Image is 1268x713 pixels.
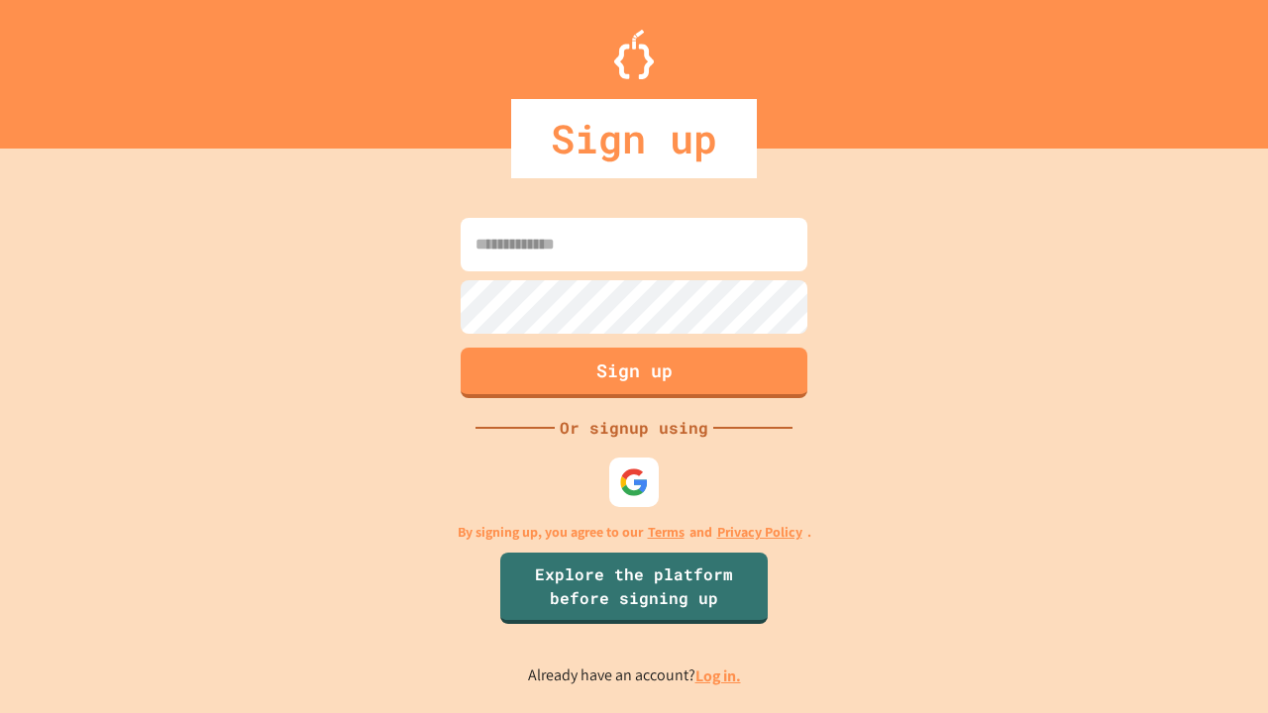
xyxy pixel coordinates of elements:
[717,522,802,543] a: Privacy Policy
[461,348,807,398] button: Sign up
[695,665,741,686] a: Log in.
[619,467,649,497] img: google-icon.svg
[555,416,713,440] div: Or signup using
[528,663,741,688] p: Already have an account?
[458,522,811,543] p: By signing up, you agree to our and .
[614,30,654,79] img: Logo.svg
[511,99,757,178] div: Sign up
[648,522,685,543] a: Terms
[500,553,768,624] a: Explore the platform before signing up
